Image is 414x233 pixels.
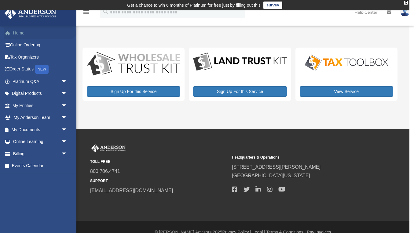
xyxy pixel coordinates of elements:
[232,154,369,161] small: Headquarters & Operations
[4,160,76,172] a: Events Calendar
[4,51,76,63] a: Tax Organizers
[4,124,76,136] a: My Documentsarrow_drop_down
[3,7,58,19] img: Anderson Advisors Platinum Portal
[90,178,228,184] small: SUPPORT
[263,2,282,9] a: survey
[61,75,73,88] span: arrow_drop_down
[232,173,310,178] a: [GEOGRAPHIC_DATA][US_STATE]
[193,52,287,72] img: LandTrust_lgo-1.jpg
[4,99,76,112] a: My Entitiesarrow_drop_down
[404,1,408,5] div: close
[35,65,49,74] div: NEW
[61,99,73,112] span: arrow_drop_down
[90,169,120,174] a: 800.706.4741
[61,112,73,124] span: arrow_drop_down
[61,88,73,100] span: arrow_drop_down
[4,63,76,76] a: Order StatusNEW
[4,39,76,51] a: Online Ordering
[4,27,76,39] a: Home
[87,86,180,97] a: Sign Up For this Service
[82,11,90,16] a: menu
[61,136,73,148] span: arrow_drop_down
[82,9,90,16] i: menu
[193,86,287,97] a: Sign Up For this Service
[90,159,228,165] small: TOLL FREE
[4,148,76,160] a: Billingarrow_drop_down
[4,112,76,124] a: My Anderson Teamarrow_drop_down
[4,136,76,148] a: Online Learningarrow_drop_down
[90,188,173,193] a: [EMAIL_ADDRESS][DOMAIN_NAME]
[127,2,261,9] div: Get a chance to win 6 months of Platinum for free just by filling out this
[90,144,127,152] img: Anderson Advisors Platinum Portal
[61,124,73,136] span: arrow_drop_down
[232,164,321,170] a: [STREET_ADDRESS][PERSON_NAME]
[300,86,393,97] a: View Service
[102,8,109,15] i: search
[400,8,409,16] img: User Pic
[61,148,73,160] span: arrow_drop_down
[4,88,73,100] a: Digital Productsarrow_drop_down
[4,75,76,88] a: Platinum Q&Aarrow_drop_down
[87,52,180,77] img: WS-Trust-Kit-lgo-1.jpg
